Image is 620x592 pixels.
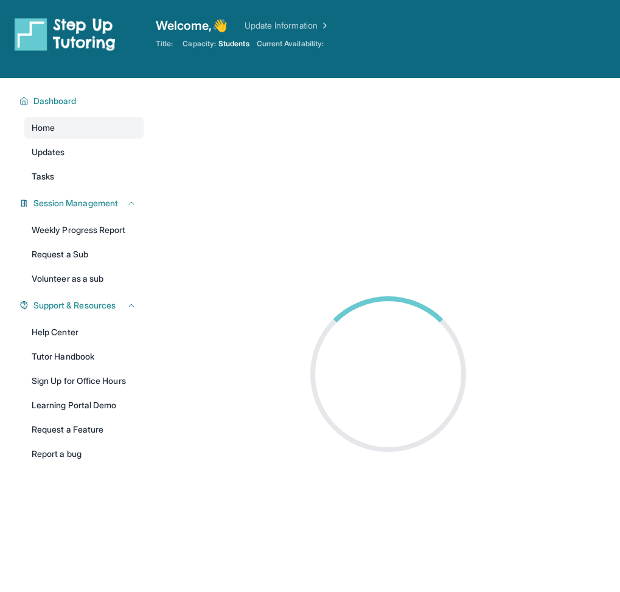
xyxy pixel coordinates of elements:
a: Tutor Handbook [24,346,144,367]
span: Students [218,39,249,49]
span: Welcome, 👋 [156,17,228,34]
a: Request a Sub [24,243,144,265]
button: Dashboard [29,95,136,107]
a: Report a bug [24,443,144,465]
a: Request a Feature [24,419,144,441]
span: Dashboard [33,95,77,107]
a: Sign Up for Office Hours [24,370,144,392]
a: Help Center [24,321,144,343]
span: Tasks [32,170,54,183]
img: Chevron Right [318,19,330,32]
img: logo [15,17,116,51]
a: Volunteer as a sub [24,268,144,290]
span: Title: [156,39,173,49]
span: Support & Resources [33,299,116,312]
span: Updates [32,146,65,158]
a: Tasks [24,165,144,187]
span: Home [32,122,55,134]
a: Learning Portal Demo [24,394,144,416]
a: Home [24,117,144,139]
a: Updates [24,141,144,163]
a: Update Information [245,19,330,32]
a: Weekly Progress Report [24,219,144,241]
button: Support & Resources [29,299,136,312]
span: Capacity: [183,39,216,49]
span: Session Management [33,197,118,209]
span: Current Availability: [257,39,324,49]
button: Session Management [29,197,136,209]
